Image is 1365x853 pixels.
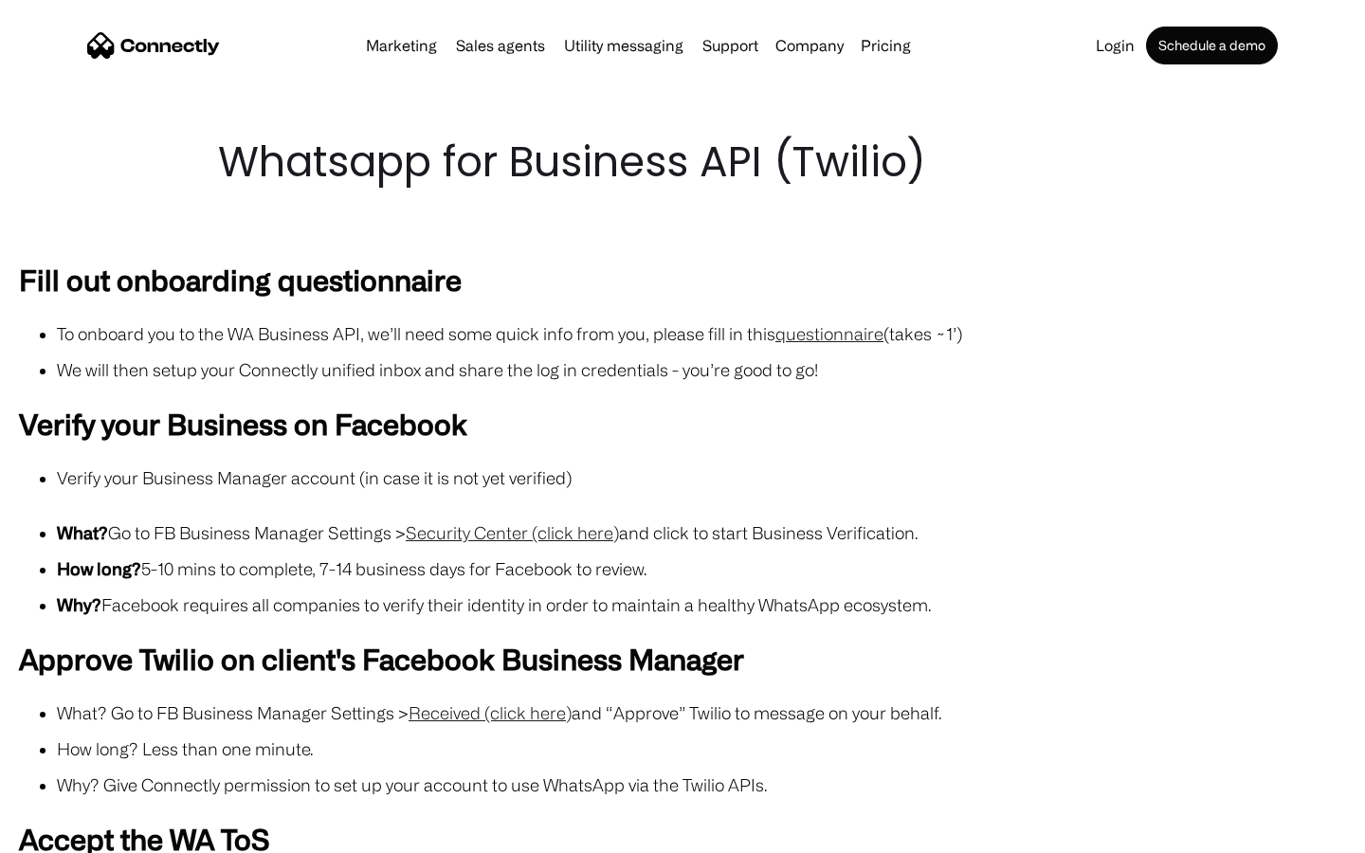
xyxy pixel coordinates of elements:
li: To onboard you to the WA Business API, we’ll need some quick info from you, please fill in this (... [57,320,1346,347]
li: Facebook requires all companies to verify their identity in order to maintain a healthy WhatsApp ... [57,591,1346,618]
strong: What? [57,523,108,542]
strong: Verify your Business on Facebook [19,408,467,440]
a: Schedule a demo [1146,27,1278,64]
div: Company [775,32,844,59]
ul: Language list [38,820,114,846]
aside: Language selected: English [19,820,114,846]
a: Utility messaging [556,38,691,53]
a: home [87,31,220,60]
li: Verify your Business Manager account (in case it is not yet verified) [57,464,1346,491]
li: Why? Give Connectly permission to set up your account to use WhatsApp via the Twilio APIs. [57,771,1346,798]
a: Marketing [358,38,445,53]
a: Sales agents [448,38,553,53]
a: Security Center (click here) [406,523,619,542]
strong: How long? [57,559,141,578]
li: What? Go to FB Business Manager Settings > and “Approve” Twilio to message on your behalf. [57,699,1346,726]
li: 5-10 mins to complete, 7-14 business days for Facebook to review. [57,555,1346,582]
a: Login [1088,38,1142,53]
h1: Whatsapp for Business API (Twilio) [218,133,1147,191]
strong: Fill out onboarding questionnaire [19,263,462,296]
li: How long? Less than one minute. [57,735,1346,762]
a: questionnaire [775,324,883,343]
div: Company [770,32,849,59]
a: Received (click here) [409,703,572,722]
li: Go to FB Business Manager Settings > and click to start Business Verification. [57,519,1346,546]
a: Support [695,38,766,53]
strong: Why? [57,595,101,614]
strong: Approve Twilio on client's Facebook Business Manager [19,643,744,675]
a: Pricing [853,38,919,53]
li: We will then setup your Connectly unified inbox and share the log in credentials - you’re good to... [57,356,1346,383]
